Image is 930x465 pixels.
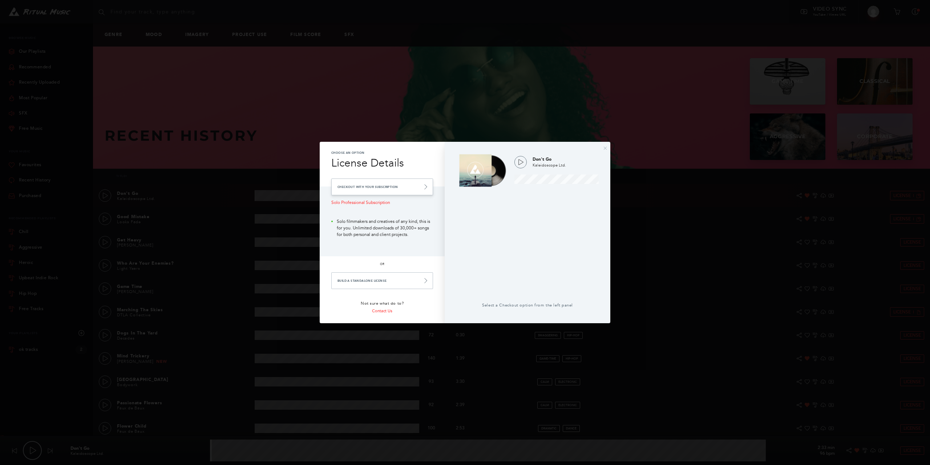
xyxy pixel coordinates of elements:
a: Contact Us [372,309,392,313]
p: Select a Checkout option from the left panel [456,302,599,309]
a: Checkout with your Subscription [331,179,433,195]
h3: License Details [331,155,433,171]
img: Don't Go [456,151,509,189]
p: Solo Professional Subscription [331,200,433,215]
li: Solo filmmakers and creatives of any kind, this is for you. Unlimited downloads of 30,000+ songs ... [331,218,433,238]
p: Not sure what do to? [331,301,433,307]
p: or [331,262,433,266]
p: Choose an Option [331,151,433,155]
p: Don't Go [533,156,599,163]
button: × [603,145,607,151]
p: Kaleidoscope Ltd. [533,163,599,169]
a: Build a Standalone License [331,272,433,289]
